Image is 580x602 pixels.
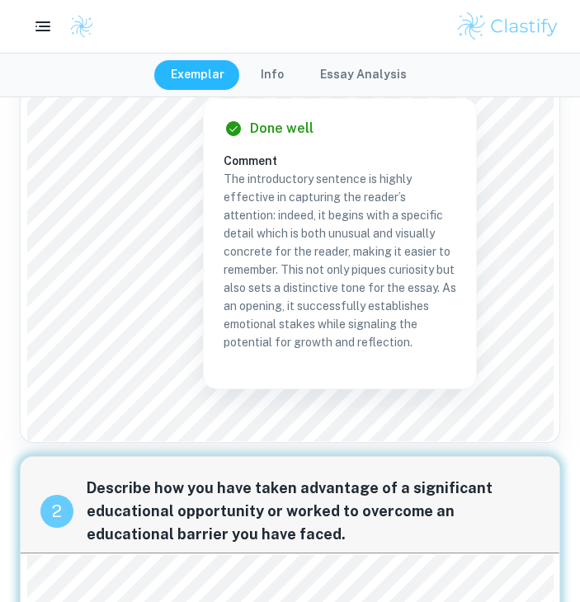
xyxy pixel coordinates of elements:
[224,152,456,170] h6: Comment
[304,60,423,90] button: Essay Analysis
[455,10,560,43] img: Clastify logo
[59,14,94,39] a: Clastify logo
[69,14,94,39] img: Clastify logo
[154,60,241,90] button: Exemplar
[224,170,456,351] p: The introductory sentence is highly effective in capturing the reader’s attention: indeed, it beg...
[244,60,300,90] button: Info
[87,477,540,546] span: Describe how you have taken advantage of a significant educational opportunity or worked to overc...
[250,119,314,139] h6: Done well
[40,495,73,528] div: recipe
